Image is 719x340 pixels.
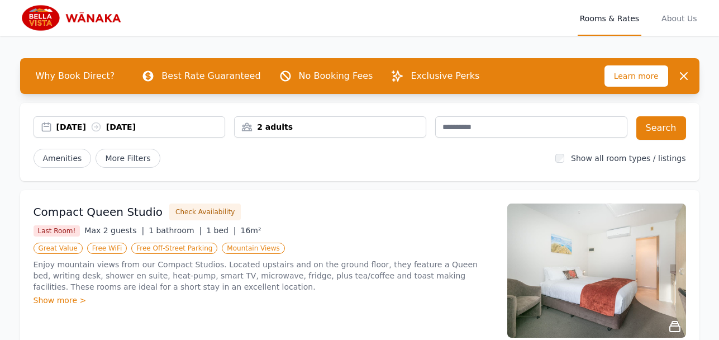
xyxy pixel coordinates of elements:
div: [DATE] [DATE] [56,121,225,133]
span: Great Value [34,243,83,254]
button: Search [636,116,686,140]
span: Free WiFi [87,243,127,254]
p: No Booking Fees [299,69,373,83]
label: Show all room types / listings [571,154,685,163]
span: Free Off-Street Parking [131,243,217,254]
button: Check Availability [169,204,241,220]
img: Bella Vista Wanaka [20,4,127,31]
span: Mountain Views [222,243,284,254]
div: Show more > [34,295,494,306]
p: Exclusive Perks [411,69,479,83]
span: Why Book Direct? [27,65,124,87]
p: Best Rate Guaranteed [161,69,260,83]
span: 1 bed | [206,226,236,235]
span: Last Room! [34,225,80,237]
span: Learn more [604,65,668,87]
span: More Filters [96,149,160,168]
p: Enjoy mountain views from our Compact Studios. Located upstairs and on the ground floor, they fea... [34,259,494,292]
span: 16m² [241,226,261,235]
span: 1 bathroom | [149,226,202,235]
h3: Compact Queen Studio [34,204,163,220]
span: Max 2 guests | [84,226,144,235]
button: Amenities [34,149,92,168]
div: 2 adults [235,121,426,133]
